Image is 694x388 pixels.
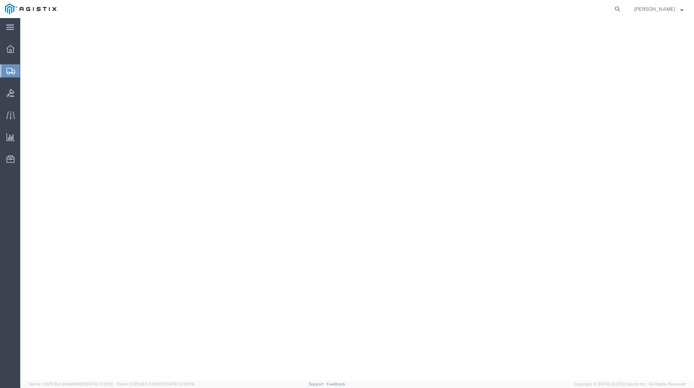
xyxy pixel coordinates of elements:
span: Server: 2025.18.0-d1e9a510831 [29,382,113,386]
span: Client: 2025.18.0-27d3021 [116,382,194,386]
span: [DATE] 11:12:30 [86,382,113,386]
iframe: FS Legacy Container [20,18,694,380]
button: [PERSON_NAME] [634,5,684,13]
a: Support [309,382,327,386]
img: logo [5,4,56,14]
span: [DATE] 10:20:09 [165,382,194,386]
a: Feedback [327,382,345,386]
span: Copyright © [DATE]-[DATE] Agistix Inc., All Rights Reserved [574,381,685,387]
span: Stuart Packer [634,5,675,13]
